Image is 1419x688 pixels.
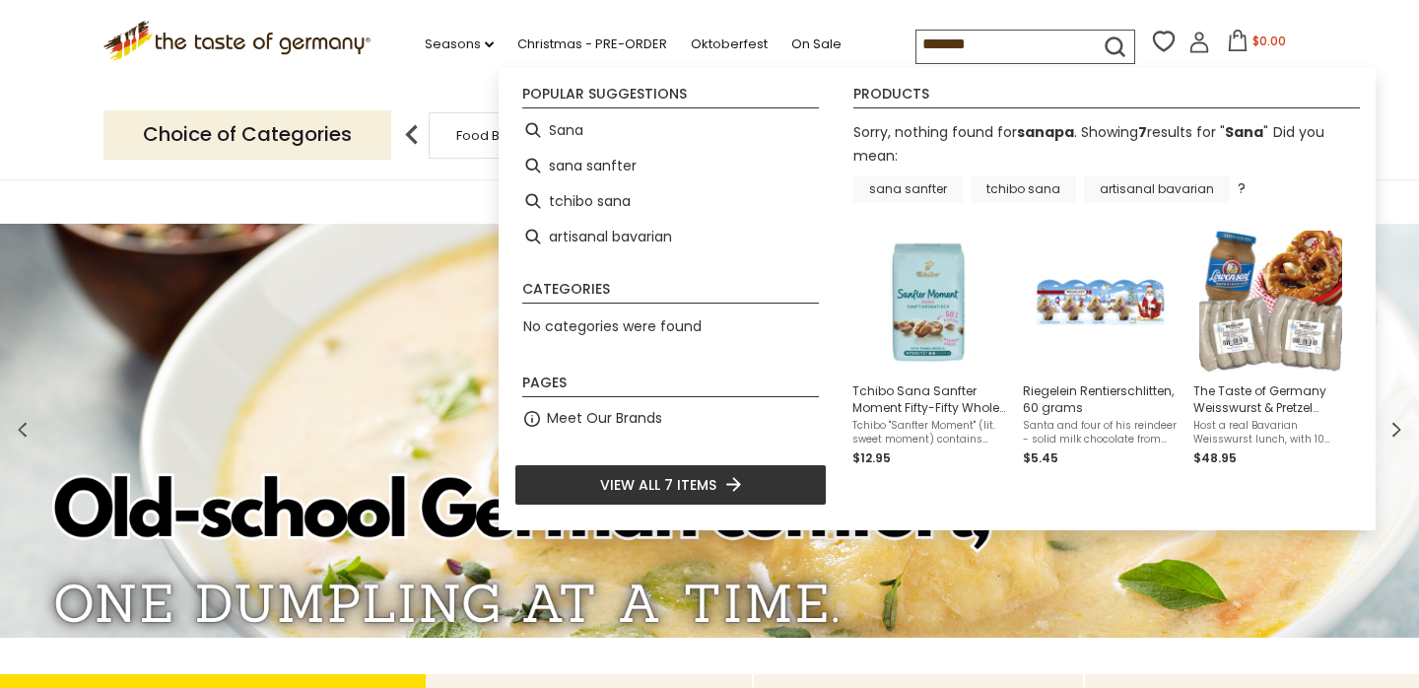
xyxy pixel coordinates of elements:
[845,223,1015,476] li: Tchibo Sana Sanfter Moment Fifty-Fifty Whole Bean Coffee 17.6 oz
[852,419,1007,447] span: Tchibo "Sanfter Moment" (lit. sweet moment) contains naturally mild whole beans, with a particula...
[523,316,702,336] span: No categories were found
[1138,122,1147,142] b: 7
[425,34,494,55] a: Seasons
[1193,419,1348,447] span: Host a real Bavarian Weisswurst lunch, with 10 Bavarian-style Weisswurst, 10 (or 5 large) Bavaria...
[1193,449,1237,466] span: $48.95
[853,175,963,203] a: sana sanfter
[853,122,1077,142] span: Sorry, nothing found for .
[1015,223,1185,476] li: Riegelein Rentierschlitten, 60 grams
[514,183,827,219] li: tchibo sana
[456,128,571,143] a: Food By Category
[852,382,1007,416] span: Tchibo Sana Sanfter Moment Fifty-Fifty Whole Bean Coffee 17.6 oz
[853,122,1324,198] div: Did you mean: ?
[392,115,432,155] img: previous arrow
[1193,231,1348,468] a: The Taste of Germany Weisswurst & Pretzel CollectionHost a real Bavarian Weisswurst lunch, with 1...
[514,148,827,183] li: sana sanfter
[853,87,1360,108] li: Products
[1023,231,1178,468] a: Riegelein RentierschlittenRiegelein Rentierschlitten, 60 gramsSanta and four of his reindeer - so...
[1193,382,1348,416] span: The Taste of Germany Weisswurst & Pretzel Collection
[1214,30,1298,59] button: $0.00
[858,231,1001,374] img: Tchibo Sana Sanfter Whole Bean
[517,34,667,55] a: Christmas - PRE-ORDER
[499,68,1376,529] div: Instant Search Results
[1185,223,1356,476] li: The Taste of Germany Weisswurst & Pretzel Collection
[791,34,842,55] a: On Sale
[600,474,716,496] span: View all 7 items
[522,376,819,397] li: Pages
[522,282,819,304] li: Categories
[514,112,827,148] li: Sana
[103,110,391,159] p: Choice of Categories
[852,449,891,466] span: $12.95
[1023,382,1178,416] span: Riegelein Rentierschlitten, 60 grams
[1081,122,1268,142] span: Showing results for " "
[547,407,662,430] a: Meet Our Brands
[691,34,768,55] a: Oktoberfest
[1252,33,1286,49] span: $0.00
[1225,122,1263,142] a: Sana
[522,87,819,108] li: Popular suggestions
[1084,175,1230,203] a: artisanal bavarian
[1023,419,1178,447] span: Santa and four of his reindeer - solid milk chocolate from Riegelein
[1017,122,1074,142] b: sanapa
[514,401,827,437] li: Meet Our Brands
[514,219,827,254] li: artisanal bavarian
[852,231,1007,468] a: Tchibo Sana Sanfter Whole BeanTchibo Sana Sanfter Moment Fifty-Fifty Whole Bean Coffee 17.6 ozTch...
[1029,231,1172,374] img: Riegelein Rentierschlitten
[1023,449,1058,466] span: $5.45
[971,175,1076,203] a: tchibo sana
[514,464,827,506] li: View all 7 items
